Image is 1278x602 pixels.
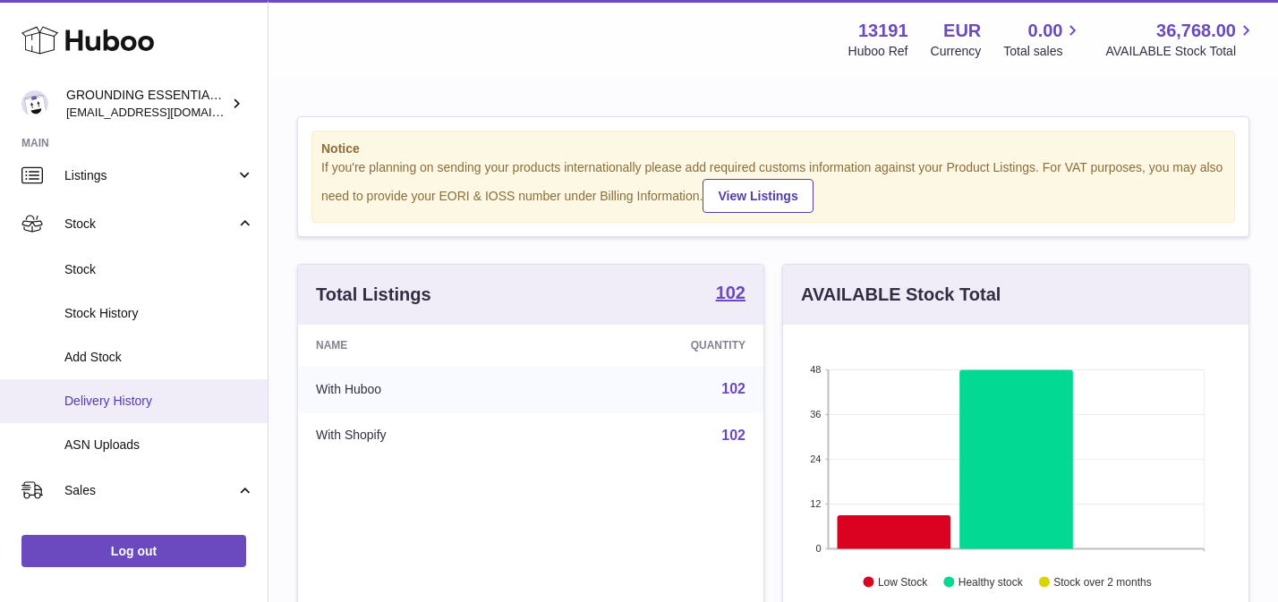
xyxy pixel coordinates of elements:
text: 48 [810,364,821,375]
a: 0.00 Total sales [1003,19,1083,60]
a: 36,768.00 AVAILABLE Stock Total [1105,19,1257,60]
span: Total sales [1003,43,1083,60]
td: With Shopify [298,412,549,459]
text: Stock over 2 months [1053,575,1151,588]
div: GROUNDING ESSENTIALS INTERNATIONAL SLU [66,87,227,121]
a: View Listings [703,179,813,213]
text: 0 [815,543,821,554]
strong: EUR [943,19,981,43]
span: ASN Uploads [64,437,254,454]
h3: Total Listings [316,283,431,307]
span: [EMAIL_ADDRESS][DOMAIN_NAME] [66,105,263,119]
text: 36 [810,409,821,420]
text: 12 [810,498,821,509]
th: Name [298,325,549,366]
a: 102 [721,381,745,396]
strong: Notice [321,140,1225,157]
div: If you're planning on sending your products internationally please add required customs informati... [321,159,1225,213]
span: 36,768.00 [1156,19,1236,43]
span: Stock History [64,305,254,322]
text: Low Stock [878,575,928,588]
a: 102 [716,284,745,305]
span: Stock [64,261,254,278]
span: AVAILABLE Stock Total [1105,43,1257,60]
div: Huboo Ref [848,43,908,60]
img: espenwkopperud@gmail.com [21,90,48,117]
strong: 13191 [858,19,908,43]
td: With Huboo [298,366,549,412]
a: Log out [21,535,246,567]
span: Listings [64,167,235,184]
text: Healthy stock [958,575,1024,588]
strong: 102 [716,284,745,301]
th: Quantity [549,325,763,366]
span: Stock [64,216,235,233]
div: Currency [931,43,982,60]
h3: AVAILABLE Stock Total [801,283,1001,307]
span: Add Stock [64,349,254,366]
span: Delivery History [64,393,254,410]
span: Sales [64,482,235,499]
span: Sales [64,528,254,545]
a: 102 [721,428,745,443]
span: 0.00 [1028,19,1063,43]
text: 24 [810,454,821,464]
